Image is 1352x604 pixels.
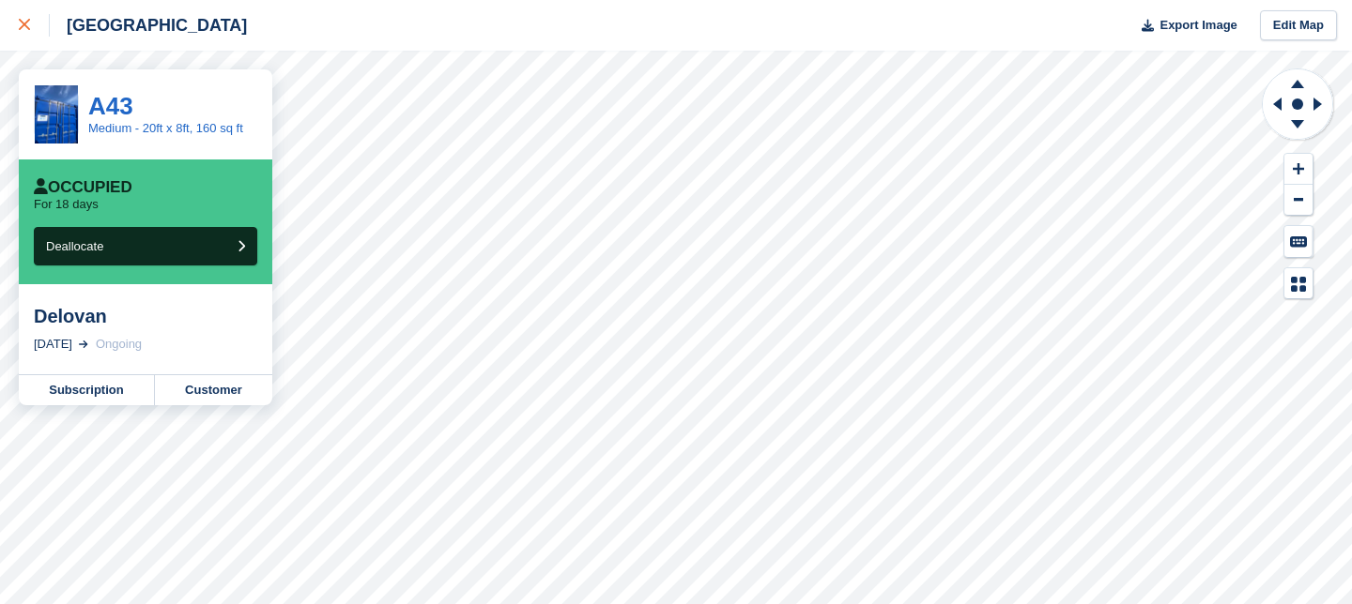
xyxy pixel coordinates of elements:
[50,14,247,37] div: [GEOGRAPHIC_DATA]
[35,85,78,143] img: IMG_1129.jpeg
[34,305,257,327] div: Delovan
[88,121,243,135] a: Medium - 20ft x 8ft, 160 sq ft
[1130,10,1237,41] button: Export Image
[34,227,257,265] button: Deallocate
[1284,226,1313,257] button: Keyboard Shortcuts
[34,178,132,197] div: Occupied
[19,375,155,405] a: Subscription
[155,375,272,405] a: Customer
[79,340,88,348] img: arrow-right-light-icn-cde0832a797a2874e46488d9cf13f60e5c3a73dbe684e267c42b8395dfbc2abf.svg
[46,239,103,253] span: Deallocate
[96,335,142,354] div: Ongoing
[1160,16,1237,35] span: Export Image
[1260,10,1337,41] a: Edit Map
[88,92,133,120] a: A43
[1284,185,1313,216] button: Zoom Out
[1284,268,1313,299] button: Map Legend
[34,197,99,212] p: For 18 days
[1284,154,1313,185] button: Zoom In
[34,335,72,354] div: [DATE]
